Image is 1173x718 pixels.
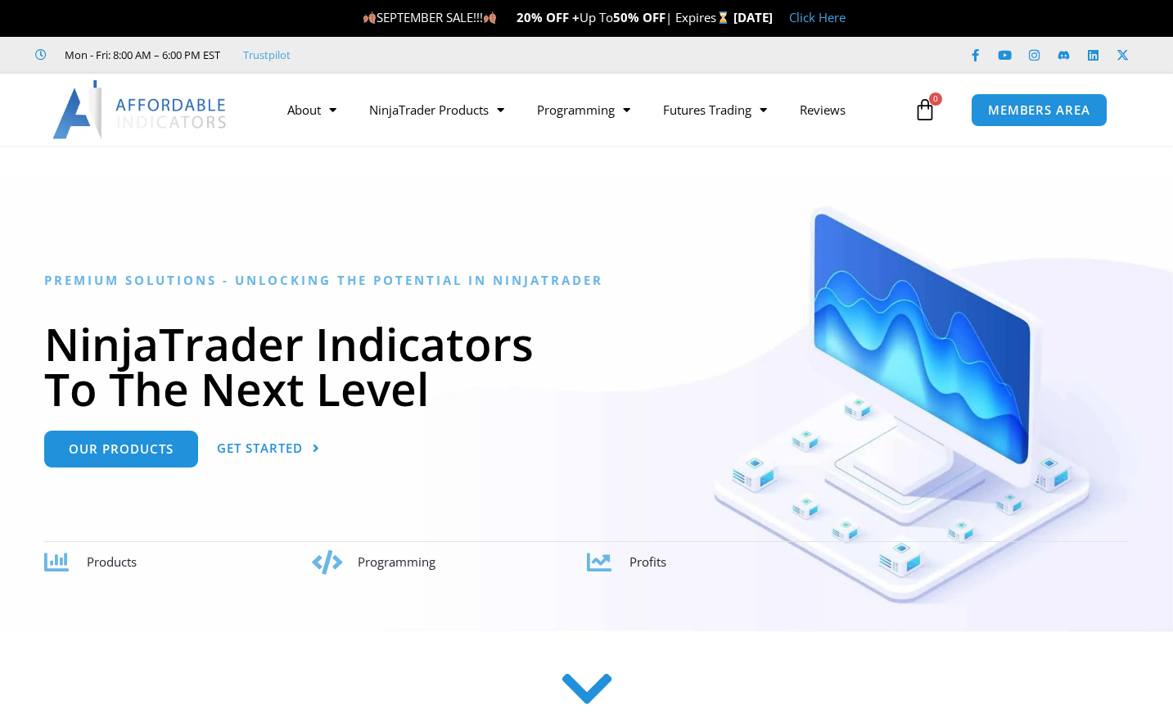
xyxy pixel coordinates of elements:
span: Our Products [69,443,174,455]
img: ⌛ [717,11,729,24]
span: 0 [929,93,942,106]
h6: Premium Solutions - Unlocking the Potential in NinjaTrader [44,273,1129,288]
span: Profits [629,553,666,570]
span: SEPTEMBER SALE!!! Up To | Expires [363,9,733,25]
a: Trustpilot [243,45,291,65]
a: Reviews [783,91,862,129]
img: 🍂 [484,11,496,24]
span: Get Started [217,442,303,454]
a: Programming [521,91,647,129]
a: MEMBERS AREA [971,93,1108,127]
img: LogoAI | Affordable Indicators – NinjaTrader [52,80,228,139]
strong: [DATE] [733,9,773,25]
span: Products [87,553,137,570]
a: NinjaTrader Products [353,91,521,129]
a: 0 [889,86,961,133]
a: About [271,91,353,129]
h1: NinjaTrader Indicators To The Next Level [44,321,1129,411]
span: MEMBERS AREA [988,104,1090,116]
a: Futures Trading [647,91,783,129]
a: Click Here [789,9,846,25]
span: Mon - Fri: 8:00 AM – 6:00 PM EST [61,45,220,65]
a: Our Products [44,431,198,467]
img: 🍂 [363,11,376,24]
span: Programming [358,553,435,570]
strong: 20% OFF + [517,9,580,25]
nav: Menu [271,91,909,129]
strong: 50% OFF [613,9,665,25]
a: Get Started [217,431,320,467]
